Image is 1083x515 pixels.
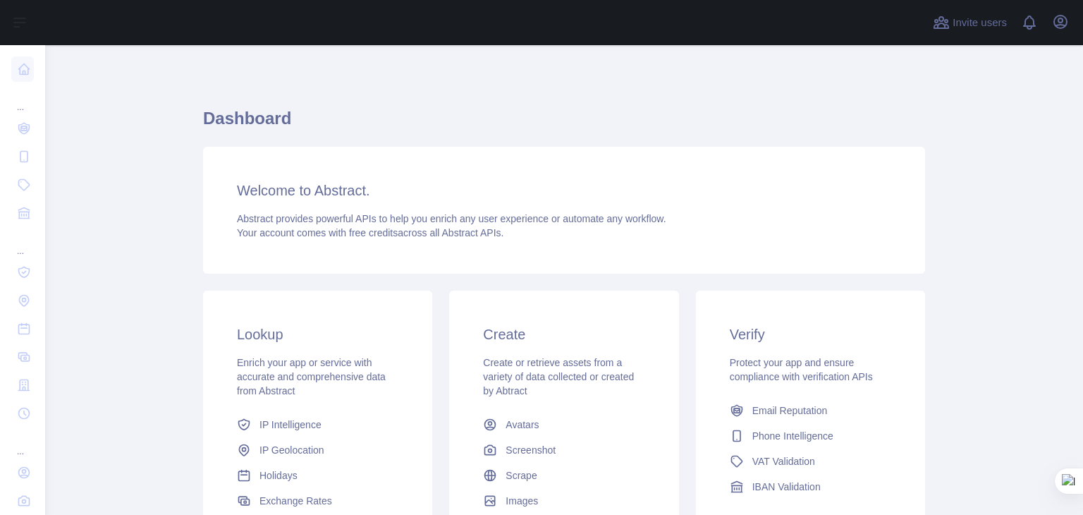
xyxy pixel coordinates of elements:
span: Enrich your app or service with accurate and comprehensive data from Abstract [237,357,386,396]
span: Exchange Rates [259,494,332,508]
span: free credits [349,227,398,238]
a: Holidays [231,463,404,488]
div: ... [11,229,34,257]
span: Invite users [953,15,1007,31]
a: Email Reputation [724,398,897,423]
h1: Dashboard [203,107,925,141]
span: Abstract provides powerful APIs to help you enrich any user experience or automate any workflow. [237,213,666,224]
span: IP Intelligence [259,418,322,432]
a: Images [477,488,650,514]
span: IBAN Validation [752,480,821,494]
a: Phone Intelligence [724,423,897,449]
span: Screenshot [506,443,556,457]
h3: Create [483,325,644,344]
span: Your account comes with across all Abstract APIs. [237,227,503,238]
a: Avatars [477,412,650,437]
a: Screenshot [477,437,650,463]
a: IP Intelligence [231,412,404,437]
a: Exchange Rates [231,488,404,514]
span: Create or retrieve assets from a variety of data collected or created by Abtract [483,357,634,396]
a: Scrape [477,463,650,488]
div: ... [11,429,34,457]
span: Avatars [506,418,539,432]
span: IP Geolocation [259,443,324,457]
div: ... [11,85,34,113]
a: IBAN Validation [724,474,897,499]
a: VAT Validation [724,449,897,474]
a: IP Geolocation [231,437,404,463]
span: Holidays [259,468,298,483]
span: Phone Intelligence [752,429,833,443]
span: Images [506,494,538,508]
h3: Lookup [237,325,398,344]
span: Scrape [506,468,537,483]
h3: Verify [730,325,891,344]
button: Invite users [930,11,1010,34]
span: Protect your app and ensure compliance with verification APIs [730,357,873,382]
h3: Welcome to Abstract. [237,181,891,200]
span: Email Reputation [752,404,828,418]
span: VAT Validation [752,454,815,468]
